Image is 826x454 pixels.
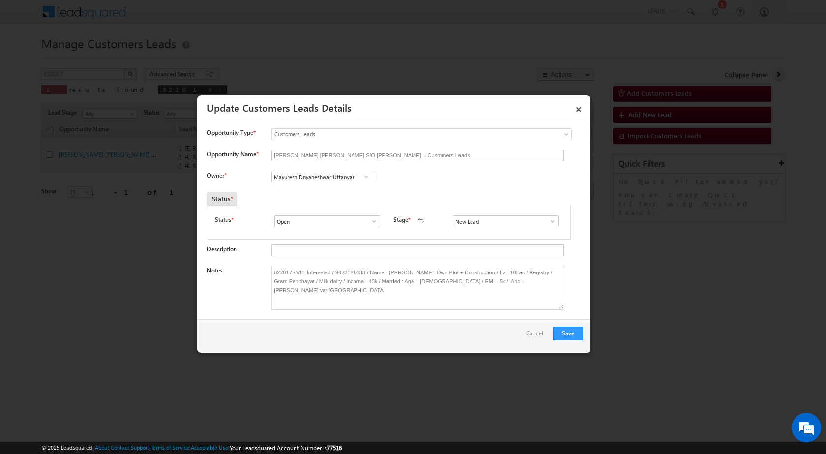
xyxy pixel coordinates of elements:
[151,444,189,451] a: Terms of Service
[191,444,228,451] a: Acceptable Use
[207,267,222,274] label: Notes
[393,215,408,224] label: Stage
[111,444,149,451] a: Contact Support
[207,128,253,137] span: Opportunity Type
[207,151,258,158] label: Opportunity Name
[360,172,372,182] a: Show All Items
[41,443,342,453] span: © 2025 LeadSquared | | | | |
[95,444,109,451] a: About
[207,192,237,206] div: Status
[272,130,531,139] span: Customers Leads
[207,172,226,179] label: Owner
[553,327,583,340] button: Save
[544,216,556,226] a: Show All Items
[271,171,374,182] input: Type to Search
[570,99,587,116] a: ×
[274,215,380,227] input: Type to Search
[453,215,559,227] input: Type to Search
[365,216,378,226] a: Show All Items
[526,327,548,345] a: Cancel
[207,245,237,253] label: Description
[207,100,352,114] a: Update Customers Leads Details
[215,215,231,224] label: Status
[271,128,572,140] a: Customers Leads
[230,444,342,452] span: Your Leadsquared Account Number is
[327,444,342,452] span: 77516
